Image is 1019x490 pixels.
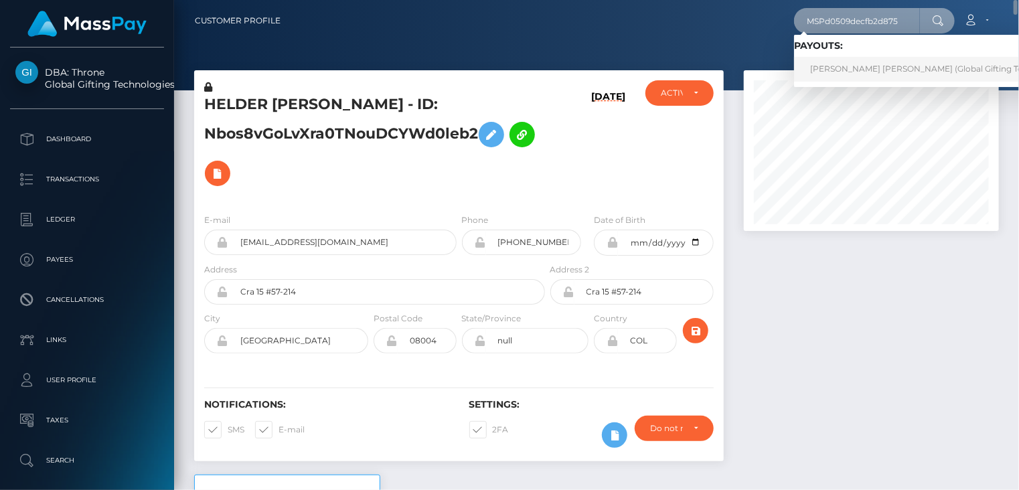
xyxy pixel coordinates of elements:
[650,423,683,434] div: Do not require
[645,80,714,106] button: ACTIVE
[15,61,38,84] img: Global Gifting Technologies Inc
[15,250,159,270] p: Payees
[462,214,489,226] label: Phone
[15,451,159,471] p: Search
[15,129,159,149] p: Dashboard
[794,8,920,33] input: Search...
[27,11,147,37] img: MassPay Logo
[10,163,164,196] a: Transactions
[15,370,159,390] p: User Profile
[10,444,164,477] a: Search
[255,421,305,438] label: E-mail
[15,210,159,230] p: Ledger
[594,313,627,325] label: Country
[204,264,237,276] label: Address
[10,243,164,276] a: Payees
[15,330,159,350] p: Links
[10,323,164,357] a: Links
[469,421,509,438] label: 2FA
[204,214,230,226] label: E-mail
[15,410,159,430] p: Taxes
[15,169,159,189] p: Transactions
[591,91,625,197] h6: [DATE]
[204,399,449,410] h6: Notifications:
[462,313,522,325] label: State/Province
[469,399,714,410] h6: Settings:
[10,283,164,317] a: Cancellations
[10,203,164,236] a: Ledger
[635,416,714,441] button: Do not require
[204,313,220,325] label: City
[204,421,244,438] label: SMS
[374,313,422,325] label: Postal Code
[594,214,645,226] label: Date of Birth
[204,94,538,193] h5: HELDER [PERSON_NAME] - ID: Nbos8vGoLvXra0TNouDCYWd0leb2
[661,88,683,98] div: ACTIVE
[10,404,164,437] a: Taxes
[10,66,164,90] span: DBA: Throne Global Gifting Technologies Inc
[15,290,159,310] p: Cancellations
[550,264,590,276] label: Address 2
[10,363,164,397] a: User Profile
[195,7,281,35] a: Customer Profile
[10,122,164,156] a: Dashboard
